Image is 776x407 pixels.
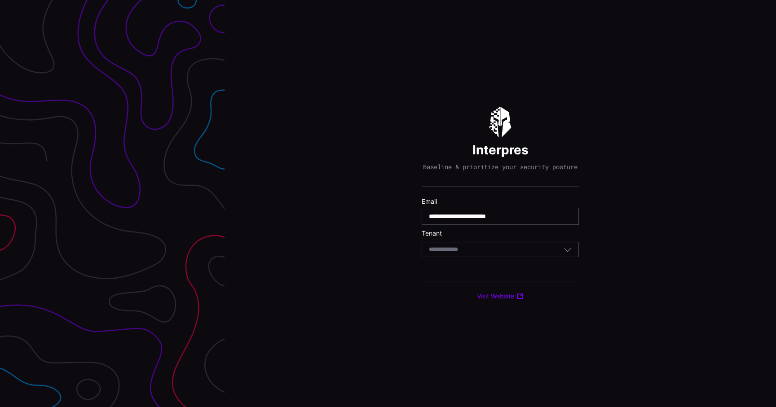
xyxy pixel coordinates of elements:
button: Toggle options menu [564,245,572,254]
a: Visit Website [477,292,524,300]
p: Baseline & prioritize your security posture [423,163,578,171]
label: Email [422,197,579,206]
label: Tenant [422,229,579,237]
h1: Interpres [472,142,529,158]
